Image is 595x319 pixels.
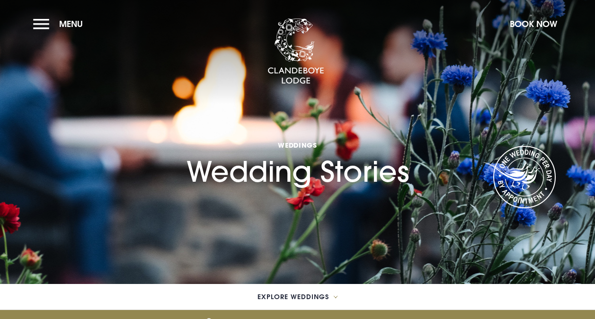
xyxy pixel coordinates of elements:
[267,18,324,85] img: Clandeboye Lodge
[505,14,562,34] button: Book Now
[186,141,409,150] span: Weddings
[186,100,409,188] h1: Wedding Stories
[59,18,83,29] span: Menu
[33,14,88,34] button: Menu
[258,293,329,300] span: Explore Weddings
